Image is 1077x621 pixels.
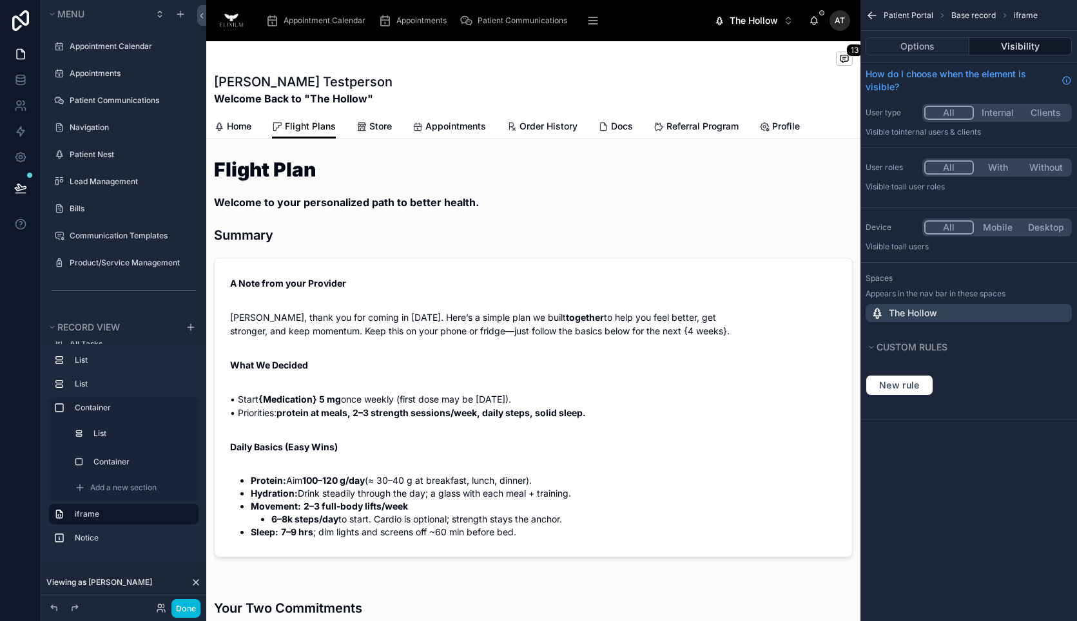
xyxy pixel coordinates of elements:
[835,15,845,26] span: AT
[611,120,633,133] span: Docs
[974,220,1022,234] button: Mobile
[70,68,191,79] label: Appointments
[877,341,947,352] span: Custom rules
[70,204,191,214] label: Bills
[70,95,191,106] label: Patient Communications
[759,115,800,140] a: Profile
[214,73,393,91] h1: [PERSON_NAME] Testperson
[866,182,1072,192] p: Visible to
[46,577,152,588] span: Viewing as [PERSON_NAME]
[519,120,577,133] span: Order History
[70,122,191,133] label: Navigation
[704,9,804,32] button: Select Button
[866,222,917,233] label: Device
[866,273,893,283] label: Spaces
[285,120,336,133] span: Flight Plans
[866,242,1072,252] p: Visible to
[171,599,200,618] button: Done
[214,115,251,140] a: Home
[217,10,246,31] img: App logo
[70,41,191,52] label: Appointment Calendar
[866,68,1056,93] span: How do I choose when the element is visible?
[924,106,974,120] button: All
[772,120,800,133] span: Profile
[924,160,974,175] button: All
[412,115,486,140] a: Appointments
[93,428,186,439] label: List
[666,120,739,133] span: Referral Program
[951,10,996,21] span: Base record
[598,115,633,140] a: Docs
[41,344,206,561] div: scrollable content
[70,177,191,187] label: Lead Management
[654,115,739,140] a: Referral Program
[93,457,186,467] label: Container
[75,403,188,413] label: Container
[425,120,486,133] span: Appointments
[924,220,974,234] button: All
[889,307,937,320] p: The Hollow
[866,68,1072,93] a: How do I choose when the element is visible?
[57,321,120,332] span: Record view
[262,9,374,32] a: Appointment Calendar
[75,533,188,543] label: Notice
[974,160,1022,175] button: With
[866,37,969,55] button: Options
[46,318,178,336] button: Record view
[874,379,925,391] span: New rule
[214,91,393,106] strong: Welcome Back to "The Hollow"
[70,312,191,322] label: My Tasks
[866,127,1072,137] p: Visible to
[70,258,191,268] label: Product/Service Management
[57,8,84,19] span: Menu
[1022,160,1070,175] button: Without
[272,115,336,139] a: Flight Plans
[374,9,456,32] a: Appointments
[866,338,1064,356] button: Custom rules
[1022,220,1070,234] button: Desktop
[898,242,929,251] span: all users
[884,10,933,21] span: Patient Portal
[75,509,188,519] label: iframe
[846,44,863,57] span: 13
[456,9,576,32] a: Patient Communications
[507,115,577,140] a: Order History
[227,120,251,133] span: Home
[969,37,1072,55] button: Visibility
[75,379,188,389] label: List
[898,127,981,137] span: Internal users & clients
[836,52,853,68] button: 13
[356,115,392,140] a: Store
[257,6,704,35] div: scrollable content
[974,106,1022,120] button: Internal
[75,355,188,365] label: List
[70,231,191,241] label: Communication Templates
[478,15,567,26] span: Patient Communications
[46,5,147,23] button: Menu
[396,15,447,26] span: Appointments
[730,14,778,27] span: The Hollow
[369,120,392,133] span: Store
[284,15,365,26] span: Appointment Calendar
[866,108,917,118] label: User type
[70,149,191,160] label: Patient Nest
[90,482,157,493] span: Add a new section
[1014,10,1038,21] span: iframe
[1022,106,1070,120] button: Clients
[866,289,1072,299] p: Appears in the nav bar in these spaces
[898,182,945,191] span: All user roles
[866,375,933,396] button: New rule
[866,162,917,173] label: User roles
